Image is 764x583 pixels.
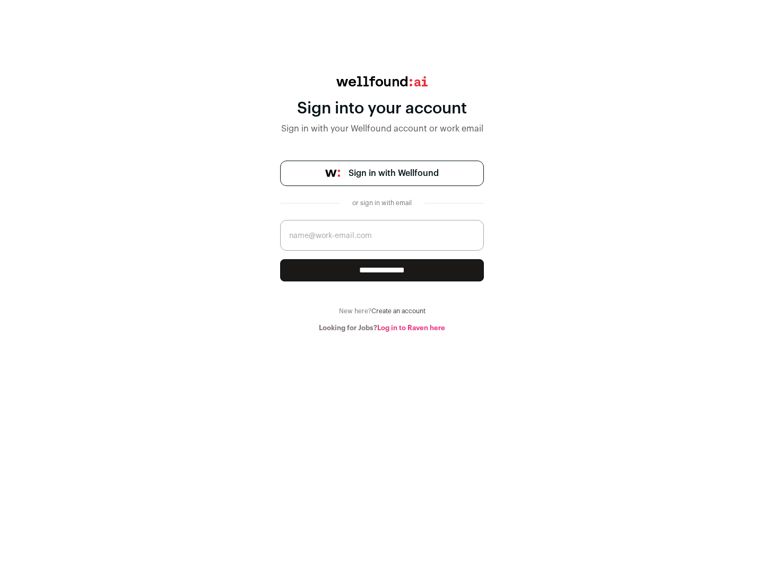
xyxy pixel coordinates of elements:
[280,324,484,332] div: Looking for Jobs?
[280,307,484,315] div: New here?
[349,167,439,180] span: Sign in with Wellfound
[280,220,484,251] input: name@work-email.com
[371,308,426,314] a: Create an account
[377,324,445,331] a: Log in to Raven here
[280,99,484,118] div: Sign into your account
[280,122,484,135] div: Sign in with your Wellfound account or work email
[325,170,340,177] img: wellfound-symbol-flush-black-fb3c872781a75f747ccb3a119075da62bfe97bd399995f84a933054e44a575c4.png
[348,199,416,207] div: or sign in with email
[336,76,428,86] img: wellfound:ai
[280,161,484,186] a: Sign in with Wellfound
